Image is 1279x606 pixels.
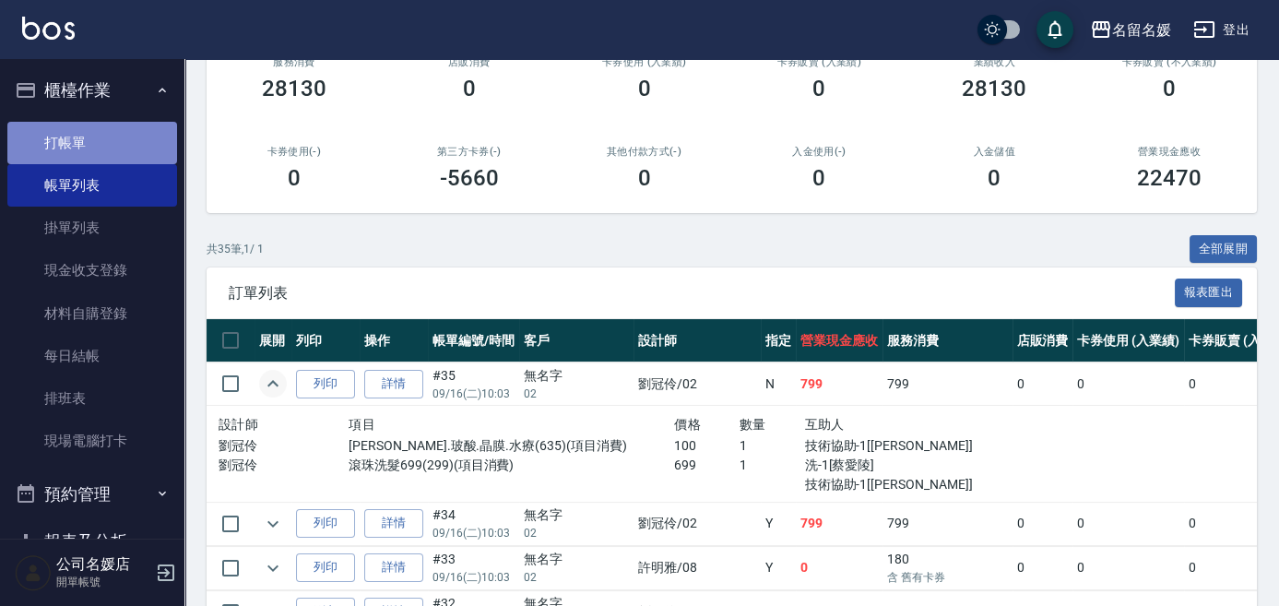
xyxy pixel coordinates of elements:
[428,502,519,545] td: #34
[229,146,360,158] h2: 卡券使用(-)
[796,546,882,589] td: 0
[929,146,1060,158] h2: 入金儲值
[1036,11,1073,48] button: save
[7,335,177,377] a: 每日結帳
[349,436,674,456] p: [PERSON_NAME].玻酸.晶膜.水療(635)(項目消費)
[805,475,1001,494] p: 技術協助-1[[PERSON_NAME]]
[1013,362,1073,406] td: 0
[634,502,761,545] td: 劉冠伶 /02
[761,502,796,545] td: Y
[524,569,630,586] p: 02
[674,417,701,432] span: 價格
[1137,165,1202,191] h3: 22470
[740,436,805,456] p: 1
[761,362,796,406] td: N
[1013,502,1073,545] td: 0
[634,546,761,589] td: 許明雅 /08
[740,417,766,432] span: 數量
[1013,319,1073,362] th: 店販消費
[440,165,499,191] h3: -5660
[634,362,761,406] td: 劉冠伶 /02
[753,146,884,158] h2: 入金使用(-)
[882,546,1012,589] td: 180
[432,525,515,541] p: 09/16 (二) 10:03
[349,456,674,475] p: 滾珠洗髮699(299)(項目消費)
[364,370,423,398] a: 詳情
[349,417,375,432] span: 項目
[7,164,177,207] a: 帳單列表
[259,370,287,398] button: expand row
[255,319,291,362] th: 展開
[7,292,177,335] a: 材料自購登錄
[579,146,710,158] h2: 其他付款方式(-)
[56,574,150,590] p: 開單帳號
[1083,11,1178,49] button: 名留名媛
[428,546,519,589] td: #33
[432,386,515,402] p: 09/16 (二) 10:03
[638,76,651,101] h3: 0
[7,377,177,420] a: 排班表
[805,417,845,432] span: 互助人
[579,56,710,68] h2: 卡券使用 (入業績)
[360,319,428,362] th: 操作
[229,284,1175,303] span: 訂單列表
[219,436,349,456] p: 劉冠伶
[432,569,515,586] p: 09/16 (二) 10:03
[219,417,258,432] span: 設計師
[524,366,630,386] div: 無名字
[7,249,177,291] a: 現金收支登錄
[7,470,177,518] button: 預約管理
[296,553,355,582] button: 列印
[988,165,1001,191] h3: 0
[805,456,1001,475] p: 洗-1[蔡愛陵]
[674,436,740,456] p: 100
[1186,13,1257,47] button: 登出
[1104,146,1235,158] h2: 營業現金應收
[7,122,177,164] a: 打帳單
[761,319,796,362] th: 指定
[219,456,349,475] p: 劉冠伶
[262,76,326,101] h3: 28130
[229,56,360,68] h3: 服務消費
[7,207,177,249] a: 掛單列表
[1072,546,1184,589] td: 0
[524,525,630,541] p: 02
[428,362,519,406] td: #35
[364,553,423,582] a: 詳情
[882,362,1012,406] td: 799
[796,502,882,545] td: 799
[259,510,287,538] button: expand row
[7,66,177,114] button: 櫃檯作業
[634,319,761,362] th: 設計師
[805,436,1001,456] p: 技術協助-1[[PERSON_NAME]]
[882,502,1012,545] td: 799
[962,76,1026,101] h3: 28130
[524,505,630,525] div: 無名字
[463,76,476,101] h3: 0
[1072,502,1184,545] td: 0
[296,509,355,538] button: 列印
[761,546,796,589] td: Y
[207,241,264,257] p: 共 35 筆, 1 / 1
[887,569,1007,586] p: 含 舊有卡券
[1072,362,1184,406] td: 0
[1163,76,1176,101] h3: 0
[1175,283,1243,301] a: 報表匯出
[291,319,360,362] th: 列印
[428,319,519,362] th: 帳單編號/時間
[524,550,630,569] div: 無名字
[1104,56,1235,68] h2: 卡券販賣 (不入業績)
[1190,235,1258,264] button: 全部展開
[404,146,535,158] h2: 第三方卡券(-)
[812,76,825,101] h3: 0
[15,554,52,591] img: Person
[753,56,884,68] h2: 卡券販賣 (入業績)
[364,509,423,538] a: 詳情
[740,456,805,475] p: 1
[524,386,630,402] p: 02
[929,56,1060,68] h2: 業績收入
[1112,18,1171,42] div: 名留名媛
[796,362,882,406] td: 799
[1072,319,1184,362] th: 卡券使用 (入業績)
[296,370,355,398] button: 列印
